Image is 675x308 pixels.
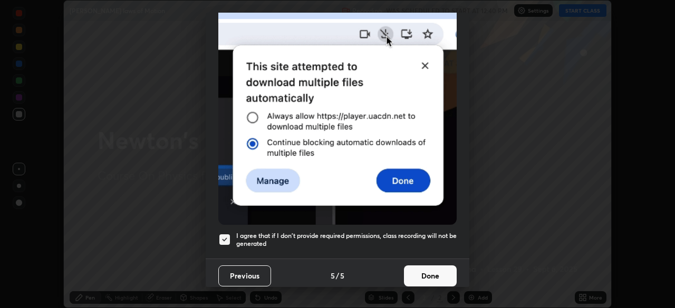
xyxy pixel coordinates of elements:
h4: 5 [331,270,335,281]
button: Previous [218,265,271,286]
h5: I agree that if I don't provide required permissions, class recording will not be generated [236,232,457,248]
h4: 5 [340,270,344,281]
h4: / [336,270,339,281]
button: Done [404,265,457,286]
